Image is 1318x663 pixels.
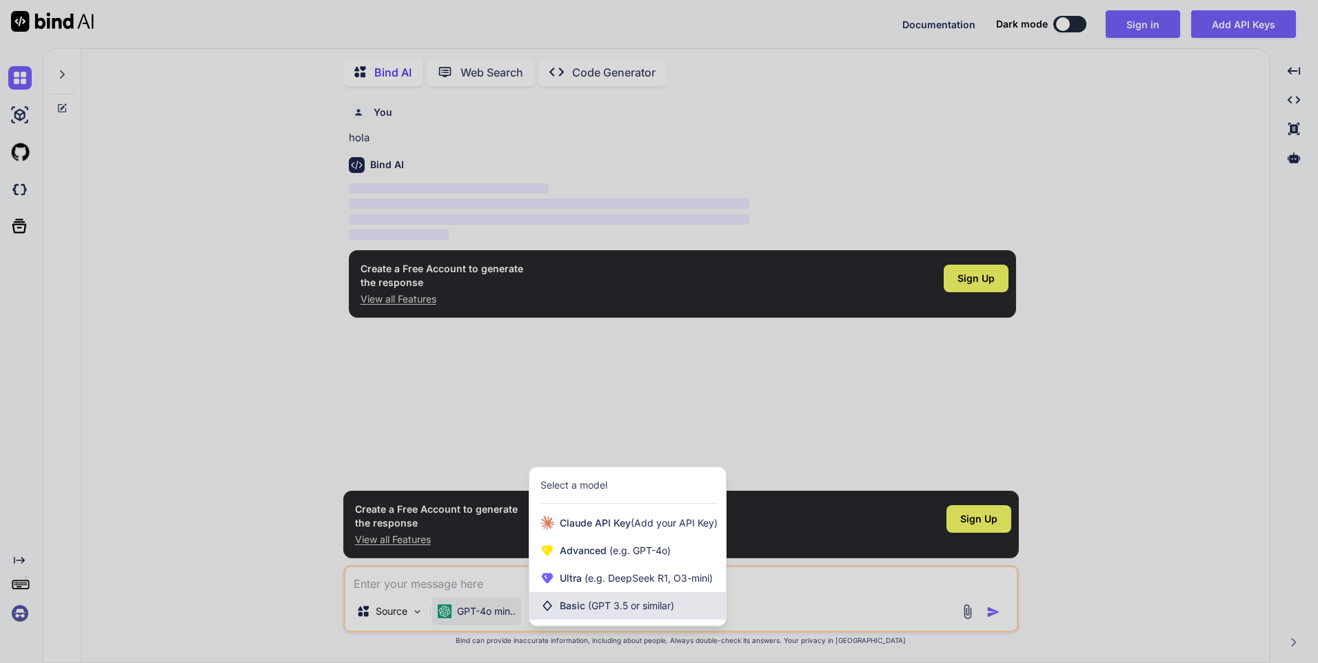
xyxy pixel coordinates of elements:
[582,572,713,584] span: (e.g. DeepSeek R1, O3-mini)
[560,571,713,585] span: Ultra
[607,544,671,556] span: (e.g. GPT-4o)
[631,517,718,529] span: (Add your API Key)
[560,516,718,530] span: Claude API Key
[540,478,607,492] div: Select a model
[588,600,674,611] span: (GPT 3.5 or similar)
[560,599,674,613] span: Basic
[560,544,671,558] span: Advanced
